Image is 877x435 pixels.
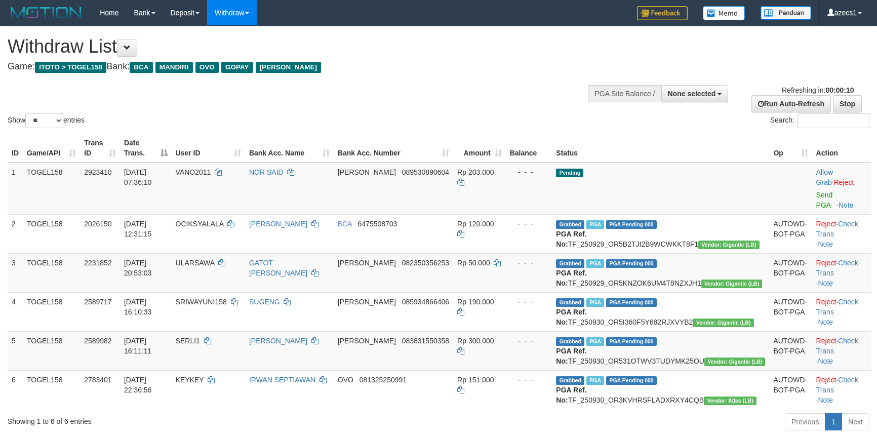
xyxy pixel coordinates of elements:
[606,259,657,268] span: PGA Pending
[8,36,575,57] h1: Withdraw List
[221,62,253,73] span: GOPAY
[457,337,494,345] span: Rp 300.000
[606,220,657,229] span: PGA Pending
[704,358,766,366] span: Vendor URL: https://dashboard.q2checkout.com/secure
[338,376,353,384] span: OVO
[8,134,23,163] th: ID
[256,62,321,73] span: [PERSON_NAME]
[552,214,769,253] td: TF_250929_OR5B2TJI2B9WCWKKT8F1
[556,169,583,177] span: Pending
[816,376,836,384] a: Reject
[510,297,548,307] div: - - -
[552,134,769,163] th: Status
[761,6,811,20] img: panduan.png
[701,280,763,288] span: Vendor URL: https://dashboard.q2checkout.com/secure
[23,292,80,331] td: TOGEL158
[769,370,812,409] td: AUTOWD-BOT-PGA
[798,113,869,128] input: Search:
[338,337,396,345] span: [PERSON_NAME]
[552,253,769,292] td: TF_250929_OR5KNZOK6UM4T8NZXJH1
[172,134,245,163] th: User ID: activate to sort column ascending
[249,220,307,228] a: [PERSON_NAME]
[816,168,834,186] span: ·
[249,259,307,277] a: GATOT [PERSON_NAME]
[23,214,80,253] td: TOGEL158
[510,167,548,177] div: - - -
[510,375,548,385] div: - - -
[249,298,280,306] a: SUGENG
[176,168,211,176] span: VANO2011
[453,134,505,163] th: Amount: activate to sort column ascending
[586,259,604,268] span: Marked by azecs1
[785,413,825,430] a: Previous
[8,62,575,72] h4: Game: Bank:
[120,134,172,163] th: Date Trans.: activate to sort column descending
[8,253,23,292] td: 3
[704,397,756,405] span: Vendor URL: https://dashboard.q2checkout.com/secure
[176,376,204,384] span: KEYKEY
[770,113,869,128] label: Search:
[8,5,85,20] img: MOTION_logo.png
[552,292,769,331] td: TF_250930_OR5I360F5Y682RJXVYB2
[818,396,833,404] a: Note
[8,370,23,409] td: 6
[23,163,80,215] td: TOGEL158
[816,220,836,228] a: Reject
[360,376,407,384] span: Copy 081325250991 to clipboard
[124,298,152,316] span: [DATE] 16:10:33
[457,168,494,176] span: Rp 203.000
[249,168,284,176] a: NOR SAID
[693,319,754,327] span: Vendor URL: https://dashboard.q2checkout.com/secure
[195,62,219,73] span: OVO
[556,337,584,346] span: Grabbed
[124,376,152,394] span: [DATE] 22:36:56
[834,178,854,186] a: Reject
[816,259,836,267] a: Reject
[812,214,871,253] td: · ·
[812,134,871,163] th: Action
[586,298,604,307] span: Marked by azecs1
[334,134,453,163] th: Bank Acc. Number: activate to sort column ascending
[35,62,106,73] span: ITOTO > TOGEL158
[812,370,871,409] td: · ·
[556,220,584,229] span: Grabbed
[338,298,396,306] span: [PERSON_NAME]
[769,134,812,163] th: Op: activate to sort column ascending
[816,220,858,238] a: Check Trans
[80,134,120,163] th: Trans ID: activate to sort column ascending
[402,298,449,306] span: Copy 085934866406 to clipboard
[124,337,152,355] span: [DATE] 16:11:11
[818,279,833,287] a: Note
[812,292,871,331] td: · ·
[8,163,23,215] td: 1
[510,219,548,229] div: - - -
[588,85,661,102] div: PGA Site Balance /
[338,220,352,228] span: BCA
[338,168,396,176] span: [PERSON_NAME]
[457,376,494,384] span: Rp 151.000
[816,191,833,209] a: Send PGA
[402,337,449,345] span: Copy 083831550358 to clipboard
[812,163,871,215] td: ·
[586,220,604,229] span: Marked by azecs1
[818,240,833,248] a: Note
[812,331,871,370] td: · ·
[155,62,193,73] span: MANDIRI
[833,95,862,112] a: Stop
[556,376,584,385] span: Grabbed
[816,337,836,345] a: Reject
[176,337,200,345] span: SERLI1
[23,253,80,292] td: TOGEL158
[510,258,548,268] div: - - -
[402,259,449,267] span: Copy 082350356253 to clipboard
[84,376,112,384] span: 2783401
[586,337,604,346] span: Marked by azecs1
[8,214,23,253] td: 2
[703,6,745,20] img: Button%20Memo.svg
[816,259,858,277] a: Check Trans
[556,259,584,268] span: Grabbed
[556,269,586,287] b: PGA Ref. No:
[825,86,854,94] strong: 00:00:10
[338,259,396,267] span: [PERSON_NAME]
[402,168,449,176] span: Copy 089530890604 to clipboard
